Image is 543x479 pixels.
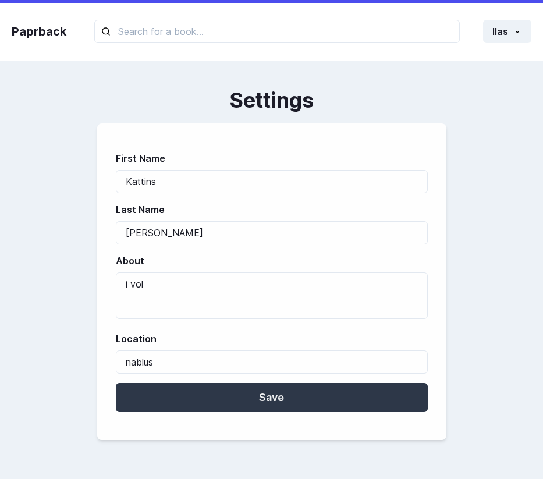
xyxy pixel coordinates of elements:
[116,272,428,319] textarea: bio
[116,170,428,193] input: first_name
[12,23,66,40] a: Paprback
[116,221,428,244] input: last_name
[483,20,531,43] button: llas
[94,20,460,43] input: Search for a book...
[116,332,421,346] label: Location
[116,254,421,268] label: About
[116,151,421,165] label: First Name
[116,383,428,412] button: Save
[116,203,421,217] label: Last Name
[116,350,428,374] input: location
[12,88,531,112] h2: Settings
